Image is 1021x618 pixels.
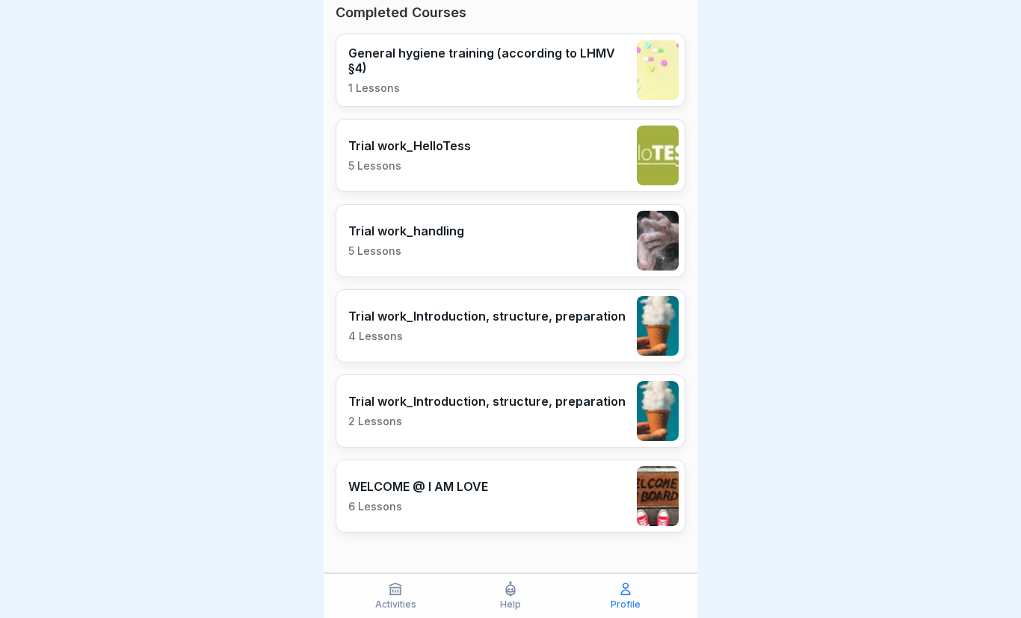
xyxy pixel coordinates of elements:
p: Trial work_handling [348,223,464,238]
p: Trial work_HelloTess [348,138,471,153]
img: qpwxy9b5k2dmf273d96d9j87.png [637,211,679,271]
a: Trial work_Introduction, structure, preparation4 Lessons [336,289,685,362]
a: General hygiene training (according to LHMV §4)1 Lessons [336,34,685,107]
p: Profile [611,599,641,610]
a: Trial work_Introduction, structure, preparation2 Lessons [336,374,685,448]
p: WELCOME @ I AM LOVE [348,479,488,494]
img: qhbytekd6g55cayrn6nmxdt9.png [637,466,679,526]
p: Trial work_Introduction, structure, preparation [348,394,626,409]
img: ge6slcq4jtpbuygvjh9q7gr5.png [637,296,679,356]
p: 1 Lessons [348,81,629,95]
p: 6 Lessons [348,500,488,513]
p: Activities [375,599,416,610]
img: ge6slcq4jtpbuygvjh9q7gr5.png [637,381,679,441]
img: hjtlsohbyl0higwz0lwyddn9.png [637,126,679,185]
p: Trial work_Introduction, structure, preparation [348,309,626,324]
p: 2 Lessons [348,415,626,428]
p: 4 Lessons [348,330,626,343]
a: Trial work_HelloTess5 Lessons [336,119,685,192]
p: 5 Lessons [348,244,464,258]
a: WELCOME @ I AM LOVE6 Lessons [336,460,685,533]
p: 5 Lessons [348,159,471,173]
p: Help [500,599,521,610]
p: Completed Courses [336,4,685,22]
a: Trial work_handling5 Lessons [336,204,685,277]
img: hojruqvksnxu7txtmml6l0ls.png [637,40,679,100]
p: General hygiene training (according to LHMV §4) [348,46,629,75]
